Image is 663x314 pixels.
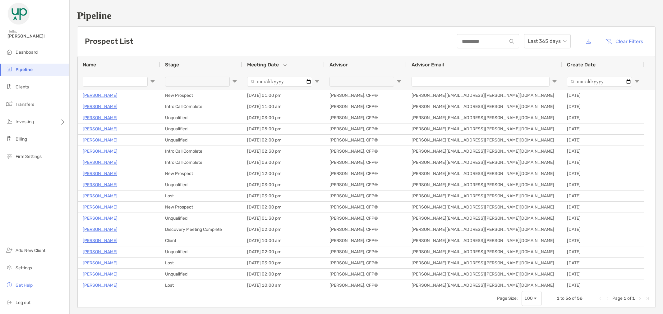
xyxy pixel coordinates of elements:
p: [PERSON_NAME] [83,125,117,133]
div: [DATE] [562,90,644,101]
div: [DATE] 02:00 pm [242,202,325,213]
img: transfers icon [6,100,13,108]
div: Intro Call Complete [160,146,242,157]
div: Page Size [522,291,542,306]
div: [PERSON_NAME], CFP® [325,135,407,146]
button: Open Filter Menu [634,79,639,84]
button: Open Filter Menu [397,79,402,84]
div: [DATE] 05:00 pm [242,123,325,134]
a: [PERSON_NAME] [83,270,117,278]
span: Meeting Date [247,62,279,68]
div: [DATE] [562,112,644,123]
div: [PERSON_NAME], CFP® [325,246,407,257]
div: [PERSON_NAME][EMAIL_ADDRESS][PERSON_NAME][DOMAIN_NAME] [407,202,562,213]
div: Last Page [645,296,650,301]
span: Stage [165,62,179,68]
img: pipeline icon [6,65,13,73]
a: [PERSON_NAME] [83,214,117,222]
p: [PERSON_NAME] [83,170,117,177]
div: Unqualified [160,213,242,224]
div: [PERSON_NAME], CFP® [325,269,407,280]
a: [PERSON_NAME] [83,226,117,233]
span: Pipeline [16,67,33,72]
div: [DATE] [562,246,644,257]
div: [DATE] 03:00 pm [242,191,325,201]
span: Clients [16,84,29,90]
button: Clear Filters [601,34,648,48]
div: [DATE] [562,191,644,201]
div: [PERSON_NAME], CFP® [325,202,407,213]
div: Intro Call Complete [160,101,242,112]
span: 56 [577,296,582,301]
button: Open Filter Menu [232,79,237,84]
div: [DATE] 02:00 pm [242,135,325,146]
div: [PERSON_NAME][EMAIL_ADDRESS][PERSON_NAME][DOMAIN_NAME] [407,112,562,123]
p: [PERSON_NAME] [83,203,117,211]
span: Page [612,296,623,301]
div: [PERSON_NAME], CFP® [325,101,407,112]
div: [PERSON_NAME][EMAIL_ADDRESS][PERSON_NAME][DOMAIN_NAME] [407,235,562,246]
div: Lost [160,258,242,268]
a: [PERSON_NAME] [83,281,117,289]
div: [DATE] [562,157,644,168]
div: [DATE] [562,146,644,157]
span: [PERSON_NAME]! [7,34,66,39]
div: [PERSON_NAME], CFP® [325,280,407,291]
div: [PERSON_NAME], CFP® [325,90,407,101]
div: [DATE] [562,269,644,280]
a: [PERSON_NAME] [83,192,117,200]
div: [DATE] [562,235,644,246]
span: Get Help [16,283,33,288]
input: Name Filter Input [83,77,148,87]
div: Unqualified [160,246,242,257]
a: [PERSON_NAME] [83,103,117,110]
div: Intro Call Complete [160,157,242,168]
img: dashboard icon [6,48,13,56]
div: [PERSON_NAME], CFP® [325,235,407,246]
img: logout icon [6,298,13,306]
span: Investing [16,119,34,124]
input: Advisor Email Filter Input [412,77,550,87]
div: [DATE] 02:00 pm [242,269,325,280]
div: Page Size: [497,296,518,301]
p: [PERSON_NAME] [83,159,117,166]
img: clients icon [6,83,13,90]
div: [PERSON_NAME], CFP® [325,157,407,168]
div: Unqualified [160,269,242,280]
div: [DATE] [562,280,644,291]
span: Transfers [16,102,34,107]
img: get-help icon [6,281,13,289]
a: [PERSON_NAME] [83,92,117,99]
img: settings icon [6,264,13,271]
div: [DATE] [562,202,644,213]
span: Log out [16,300,30,305]
img: Zoe Logo [7,2,30,25]
a: [PERSON_NAME] [83,114,117,122]
span: Add New Client [16,248,45,253]
div: [PERSON_NAME][EMAIL_ADDRESS][PERSON_NAME][DOMAIN_NAME] [407,213,562,224]
h3: Prospect List [85,37,133,46]
a: [PERSON_NAME] [83,237,117,244]
div: [PERSON_NAME][EMAIL_ADDRESS][PERSON_NAME][DOMAIN_NAME] [407,146,562,157]
span: 1 [632,296,635,301]
div: [DATE] 03:00 pm [242,157,325,168]
input: Meeting Date Filter Input [247,77,312,87]
div: [PERSON_NAME], CFP® [325,123,407,134]
p: [PERSON_NAME] [83,136,117,144]
div: [PERSON_NAME][EMAIL_ADDRESS][PERSON_NAME][DOMAIN_NAME] [407,135,562,146]
div: 100 [524,296,533,301]
div: [DATE] 12:00 pm [242,168,325,179]
a: [PERSON_NAME] [83,147,117,155]
div: New Prospect [160,90,242,101]
div: [DATE] 10:00 am [242,280,325,291]
div: [PERSON_NAME][EMAIL_ADDRESS][PERSON_NAME][DOMAIN_NAME] [407,90,562,101]
div: [DATE] 02:30 pm [242,146,325,157]
button: Open Filter Menu [150,79,155,84]
div: [PERSON_NAME][EMAIL_ADDRESS][PERSON_NAME][DOMAIN_NAME] [407,280,562,291]
div: Unqualified [160,112,242,123]
div: [DATE] 03:00 pm [242,112,325,123]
